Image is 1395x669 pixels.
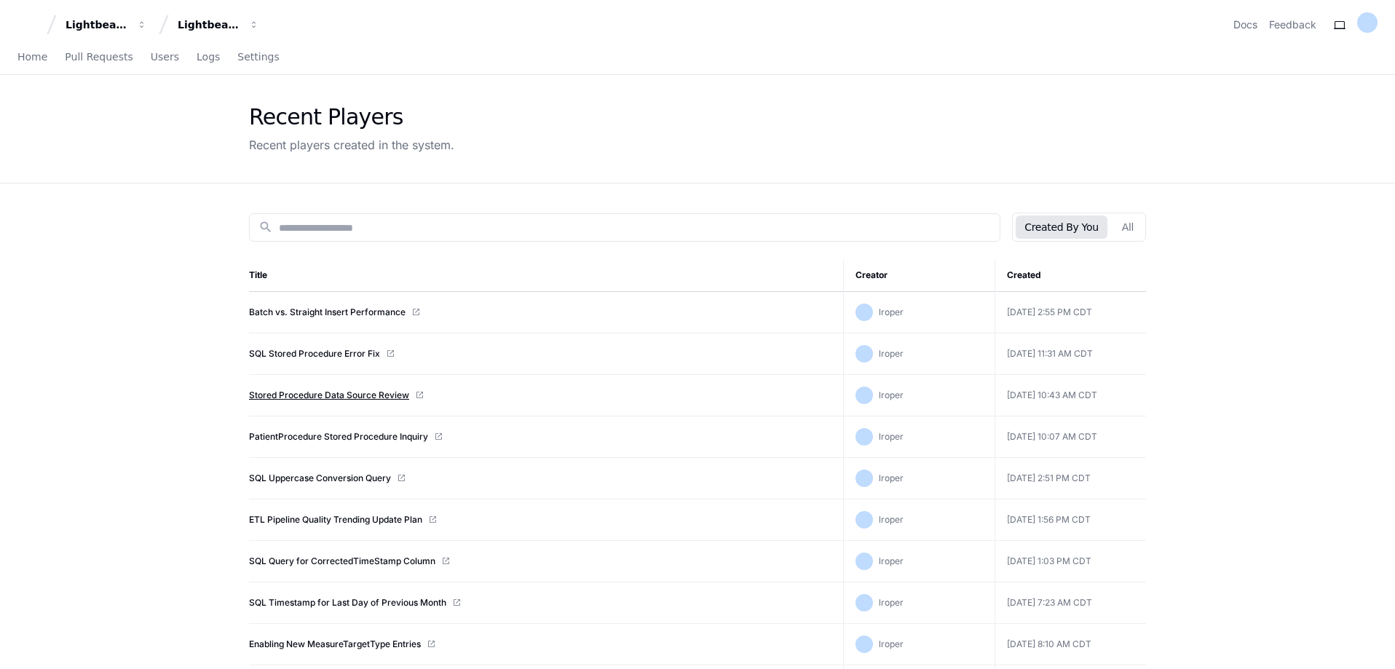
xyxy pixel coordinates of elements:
button: Feedback [1269,17,1316,32]
a: SQL Uppercase Conversion Query [249,472,391,484]
td: [DATE] 8:10 AM CDT [995,624,1146,665]
td: [DATE] 11:31 AM CDT [995,333,1146,375]
span: lroper [879,389,904,400]
td: [DATE] 2:55 PM CDT [995,292,1146,333]
div: Lightbeam Health Solutions [178,17,240,32]
span: lroper [879,472,904,483]
span: Home [17,52,47,61]
a: Logs [197,41,220,74]
a: Stored Procedure Data Source Review [249,389,409,401]
th: Title [249,259,843,292]
a: Docs [1233,17,1257,32]
div: Recent players created in the system. [249,136,454,154]
button: Created By You [1016,215,1107,239]
a: Settings [237,41,279,74]
a: Batch vs. Straight Insert Performance [249,306,406,318]
span: Pull Requests [65,52,133,61]
span: lroper [879,555,904,566]
a: ETL Pipeline Quality Trending Update Plan [249,514,422,526]
th: Creator [843,259,995,292]
td: [DATE] 7:23 AM CDT [995,582,1146,624]
th: Created [995,259,1146,292]
a: SQL Stored Procedure Error Fix [249,348,380,360]
td: [DATE] 10:07 AM CDT [995,416,1146,458]
button: Lightbeam Health [60,12,153,38]
a: Home [17,41,47,74]
span: Logs [197,52,220,61]
a: PatientProcedure Stored Procedure Inquiry [249,431,428,443]
td: [DATE] 2:51 PM CDT [995,458,1146,499]
button: All [1113,215,1142,239]
a: Enabling New MeasureTargetType Entries [249,638,421,650]
mat-icon: search [258,220,273,234]
a: Pull Requests [65,41,133,74]
span: lroper [879,597,904,608]
span: lroper [879,306,904,317]
td: [DATE] 1:03 PM CDT [995,541,1146,582]
div: Lightbeam Health [66,17,128,32]
a: SQL Timestamp for Last Day of Previous Month [249,597,446,609]
a: SQL Query for CorrectedTimeStamp Column [249,555,435,567]
div: Recent Players [249,104,454,130]
span: lroper [879,514,904,525]
span: lroper [879,431,904,442]
a: Users [151,41,179,74]
span: lroper [879,638,904,649]
span: lroper [879,348,904,359]
span: Settings [237,52,279,61]
td: [DATE] 1:56 PM CDT [995,499,1146,541]
span: Users [151,52,179,61]
td: [DATE] 10:43 AM CDT [995,375,1146,416]
button: Lightbeam Health Solutions [172,12,265,38]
